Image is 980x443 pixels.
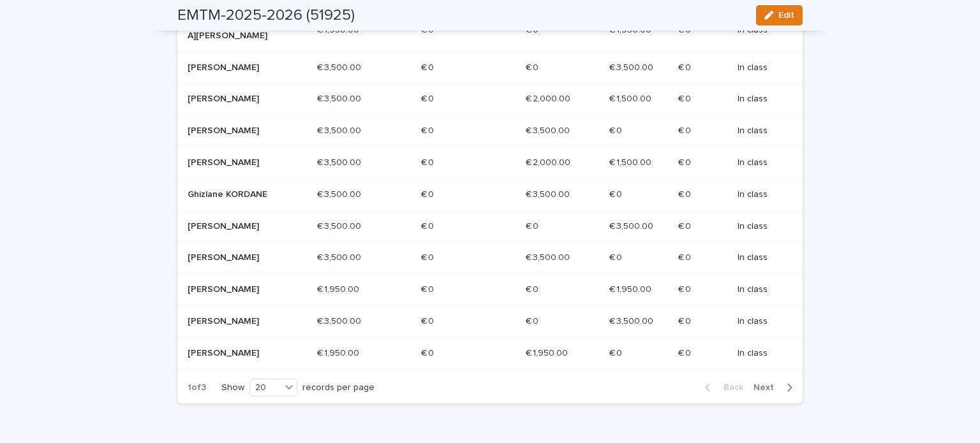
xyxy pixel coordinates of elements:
p: € 0 [421,282,436,295]
tr: [PERSON_NAME]€ 3,500.00€ 3,500.00 € 0€ 0 € 3,500.00€ 3,500.00 € 0€ 0 € 0€ 0 In class [177,115,803,147]
button: Back [695,382,748,393]
p: € 0 [421,250,436,263]
p: € 1,950.00 [526,345,570,359]
p: € 1,500.00 [609,91,654,105]
p: € 3,500.00 [317,60,364,73]
p: [PERSON_NAME] [188,157,279,168]
p: In class [738,221,783,232]
p: In class [738,157,783,168]
p: € 3,500.00 [317,314,364,327]
p: € 3,500.00 [609,60,656,73]
p: € 0 [526,60,541,73]
p: In class [738,62,783,73]
tr: [PERSON_NAME]€ 3,500.00€ 3,500.00 € 0€ 0 € 0€ 0 € 3,500.00€ 3,500.00 € 0€ 0 In class [177,210,803,242]
tr: [PERSON_NAME]€ 1,950.00€ 1,950.00 € 0€ 0 € 1,950.00€ 1,950.00 € 0€ 0 € 0€ 0 In class [177,337,803,369]
p: € 3,500.00 [526,250,572,263]
p: In class [738,252,783,263]
p: € 0 [678,282,694,295]
p: € 0 [678,123,694,136]
p: [PERSON_NAME] [188,348,279,359]
p: Ghizlane KORDANE [188,189,279,200]
p: € 0 [421,91,436,105]
p: [PERSON_NAME] [188,126,279,136]
p: € 0 [678,91,694,105]
p: In class [738,189,783,200]
tr: [PERSON_NAME]€ 3,500.00€ 3,500.00 € 0€ 0 € 0€ 0 € 3,500.00€ 3,500.00 € 0€ 0 In class [177,305,803,337]
p: € 0 [678,187,694,200]
p: € 0 [678,219,694,232]
p: € 0 [421,314,436,327]
p: € 0 [526,282,541,295]
p: records per page [302,382,375,393]
p: [PERSON_NAME] [188,316,279,327]
p: In class [738,126,783,136]
p: € 3,500.00 [317,155,364,168]
p: € 3,500.00 [526,123,572,136]
p: € 3,500.00 [317,250,364,263]
p: € 1,500.00 [609,155,654,168]
button: Next [748,382,803,393]
p: € 0 [609,250,625,263]
tr: [PERSON_NAME]€ 3,500.00€ 3,500.00 € 0€ 0 € 2,000.00€ 2,000.00 € 1,500.00€ 1,500.00 € 0€ 0 In class [177,84,803,115]
p: In class [738,284,783,295]
p: € 3,500.00 [317,91,364,105]
p: € 1,950.00 [317,345,362,359]
h2: EMTM-2025-2026 (51925) [177,6,355,25]
p: € 0 [526,314,541,327]
tr: [PERSON_NAME]€ 3,500.00€ 3,500.00 € 0€ 0 € 2,000.00€ 2,000.00 € 1,500.00€ 1,500.00 € 0€ 0 In class [177,147,803,178]
p: € 1,950.00 [317,282,362,295]
tr: [PERSON_NAME]€ 3,500.00€ 3,500.00 € 0€ 0 € 3,500.00€ 3,500.00 € 0€ 0 € 0€ 0 In class [177,242,803,274]
div: 20 [250,381,281,395]
p: € 0 [678,60,694,73]
span: Edit [778,11,794,20]
p: [PERSON_NAME] [188,252,279,263]
p: € 0 [421,155,436,168]
p: In class [738,316,783,327]
p: In class [738,348,783,359]
p: [PERSON_NAME] [188,284,279,295]
p: € 3,500.00 [609,219,656,232]
p: [PERSON_NAME] [188,94,279,105]
p: € 0 [421,60,436,73]
p: [PERSON_NAME] [188,221,279,232]
p: € 0 [678,314,694,327]
p: € 0 [678,155,694,168]
p: € 3,500.00 [317,187,364,200]
p: € 3,500.00 [317,123,364,136]
p: € 1,950.00 [609,282,654,295]
span: Next [754,383,782,392]
p: € 0 [421,345,436,359]
p: € 0 [421,187,436,200]
p: € 0 [609,187,625,200]
p: € 0 [421,219,436,232]
p: € 0 [678,250,694,263]
p: [PERSON_NAME] [188,62,279,73]
p: In class [738,94,783,105]
p: Show [221,382,244,393]
p: € 0 [678,345,694,359]
p: € 0 [526,219,541,232]
p: € 0 [421,123,436,136]
p: € 3,500.00 [609,314,656,327]
tr: Ghizlane KORDANE€ 3,500.00€ 3,500.00 € 0€ 0 € 3,500.00€ 3,500.00 € 0€ 0 € 0€ 0 In class [177,178,803,210]
span: Back [716,383,743,392]
tr: [PERSON_NAME]€ 3,500.00€ 3,500.00 € 0€ 0 € 0€ 0 € 3,500.00€ 3,500.00 € 0€ 0 In class [177,52,803,84]
tr: [PERSON_NAME]€ 1,950.00€ 1,950.00 € 0€ 0 € 0€ 0 € 1,950.00€ 1,950.00 € 0€ 0 In class [177,274,803,306]
p: € 3,500.00 [317,219,364,232]
p: € 3,500.00 [526,187,572,200]
button: Edit [756,5,803,25]
p: 1 of 3 [177,372,216,403]
p: € 0 [609,345,625,359]
p: € 0 [609,123,625,136]
p: € 2,000.00 [526,155,573,168]
p: € 2,000.00 [526,91,573,105]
